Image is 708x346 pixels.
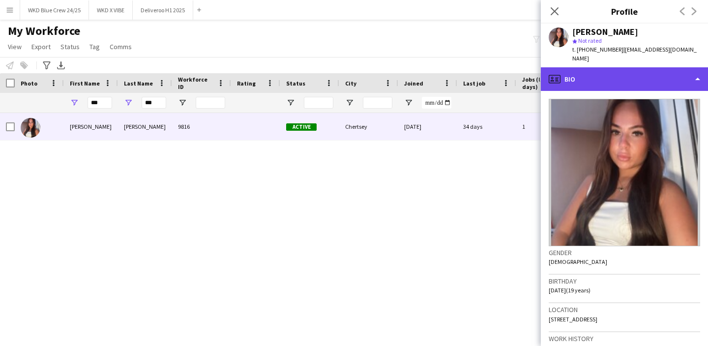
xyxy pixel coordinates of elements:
span: Workforce ID [178,76,213,90]
span: Not rated [578,37,602,44]
span: Last job [463,80,485,87]
input: Status Filter Input [304,97,333,109]
img: olivia chisholm [21,118,40,138]
img: Crew avatar or photo [549,99,700,246]
input: Last Name Filter Input [142,97,166,109]
button: WKD X VIBE [89,0,133,20]
h3: Profile [541,5,708,18]
button: Open Filter Menu [70,98,79,107]
span: | [EMAIL_ADDRESS][DOMAIN_NAME] [572,46,697,62]
div: 34 days [457,113,516,140]
a: Status [57,40,84,53]
input: Joined Filter Input [422,97,451,109]
div: [PERSON_NAME] [64,113,118,140]
button: Open Filter Menu [124,98,133,107]
h3: Work history [549,334,700,343]
span: [DEMOGRAPHIC_DATA] [549,258,607,265]
button: Open Filter Menu [286,98,295,107]
div: 9816 [172,113,231,140]
span: City [345,80,356,87]
a: Tag [86,40,104,53]
span: View [8,42,22,51]
div: 1 [516,113,580,140]
div: Bio [541,67,708,91]
span: [DATE] (19 years) [549,287,590,294]
h3: Location [549,305,700,314]
input: Workforce ID Filter Input [196,97,225,109]
span: First Name [70,80,100,87]
app-action-btn: Advanced filters [41,59,53,71]
div: [PERSON_NAME] [572,28,638,36]
button: Open Filter Menu [345,98,354,107]
div: [DATE] [398,113,457,140]
span: Last Name [124,80,153,87]
h3: Gender [549,248,700,257]
span: My Workforce [8,24,80,38]
button: Open Filter Menu [404,98,413,107]
button: WKD Blue Crew 24/25 [20,0,89,20]
a: View [4,40,26,53]
div: Chertsey [339,113,398,140]
input: City Filter Input [363,97,392,109]
button: Open Filter Menu [178,98,187,107]
span: Jobs (last 90 days) [522,76,562,90]
span: Tag [89,42,100,51]
span: Status [60,42,80,51]
span: Active [286,123,317,131]
div: [PERSON_NAME] [118,113,172,140]
span: Joined [404,80,423,87]
span: Comms [110,42,132,51]
a: Comms [106,40,136,53]
a: Export [28,40,55,53]
h3: Birthday [549,277,700,286]
span: Status [286,80,305,87]
app-action-btn: Export XLSX [55,59,67,71]
span: t. [PHONE_NUMBER] [572,46,623,53]
span: Export [31,42,51,51]
button: Deliveroo H1 2025 [133,0,193,20]
span: [STREET_ADDRESS] [549,316,597,323]
span: Photo [21,80,37,87]
input: First Name Filter Input [88,97,112,109]
span: Rating [237,80,256,87]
